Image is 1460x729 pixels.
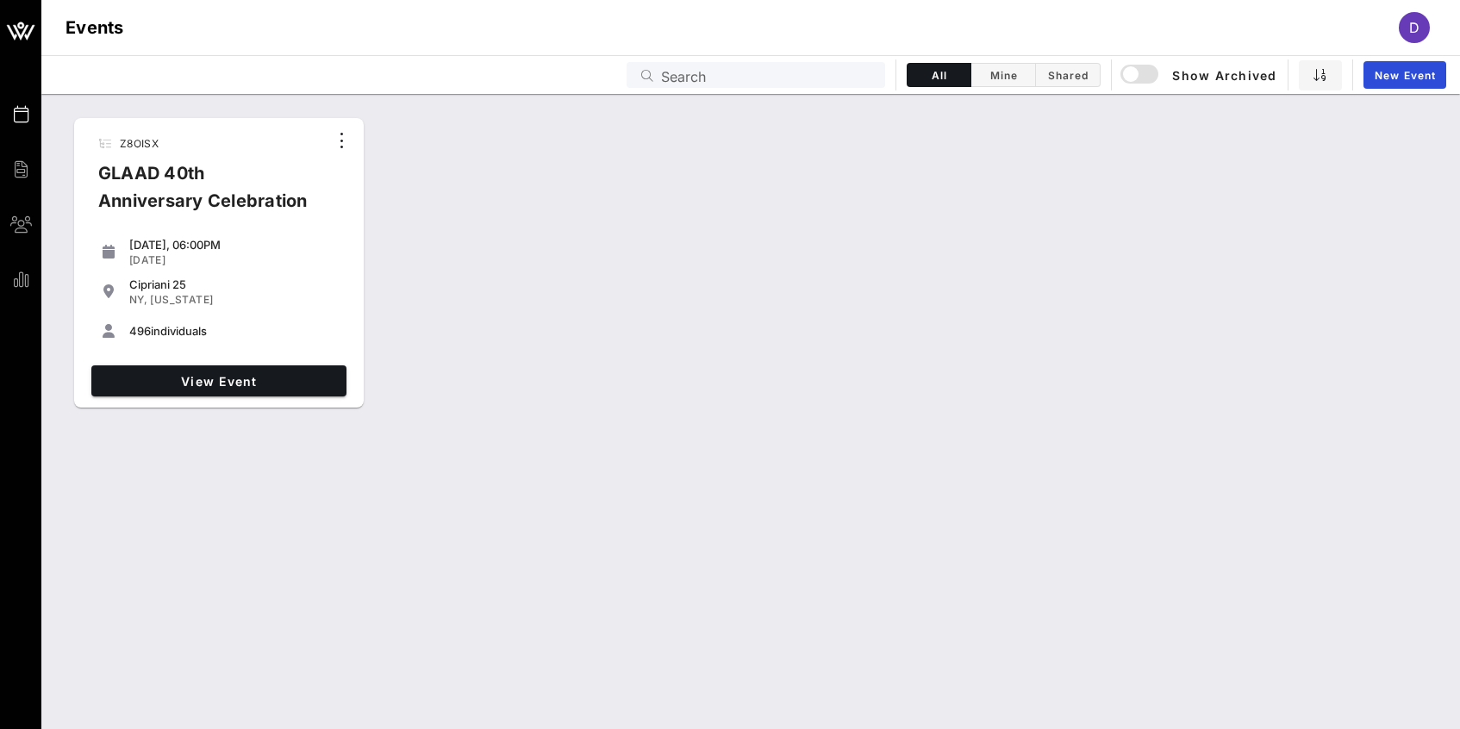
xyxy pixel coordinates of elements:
div: GLAAD 40th Anniversary Celebration [84,159,328,228]
span: [US_STATE] [150,293,213,306]
a: New Event [1363,61,1446,89]
span: Mine [982,69,1025,82]
span: View Event [98,374,340,389]
span: All [918,69,960,82]
button: All [907,63,971,87]
span: 496 [129,324,151,338]
h1: Events [66,14,124,41]
div: Cipriani 25 [129,277,340,291]
button: Mine [971,63,1036,87]
span: Show Archived [1123,65,1276,85]
span: Z8OISX [120,137,159,150]
div: [DATE], 06:00PM [129,238,340,252]
button: Show Archived [1122,59,1277,90]
span: D [1409,19,1419,36]
div: D [1399,12,1430,43]
div: [DATE] [129,253,340,267]
span: New Event [1374,69,1436,82]
div: individuals [129,324,340,338]
button: Shared [1036,63,1101,87]
span: NY, [129,293,147,306]
a: View Event [91,365,346,396]
span: Shared [1046,69,1089,82]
